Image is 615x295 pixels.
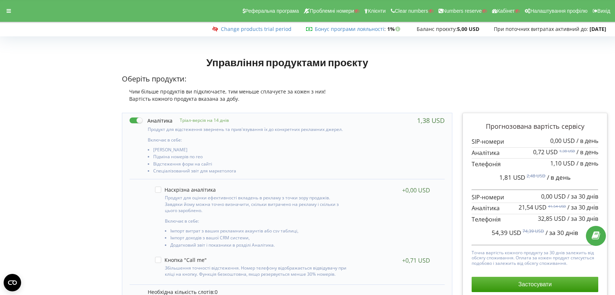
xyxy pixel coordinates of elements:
[170,228,348,235] li: Імпорт витрат з ваших рекламних акаунтів або csv таблиці,
[472,277,598,292] button: Застосувати
[172,117,229,123] p: Тріал-версія на 14 днів
[472,160,598,168] p: Телефонія
[368,8,386,14] span: Клієнти
[443,8,482,14] span: Numbers reserve
[576,148,598,156] span: / в день
[538,215,566,223] span: 32,85 USD
[550,159,575,167] span: 1,10 USD
[550,137,575,145] span: 0,00 USD
[130,117,172,124] label: Аналітика
[472,215,598,224] p: Телефонія
[122,88,452,95] div: Чим більше продуктів ви підключаєте, тим меньше сплачуєте за кожен з них!
[567,215,598,223] span: / за 30 днів
[155,257,207,263] label: Кнопка "Call me"
[165,195,348,213] p: Продукт для оцінки ефективності вкладень в рекламу з точки зору продажів. Завдяки йому можна точн...
[165,265,348,277] p: Збільшення точності відстеження. Номер телефону відображається відвідувачу при кліці на кнопку. Ф...
[530,8,587,14] span: Налаштування профілю
[533,148,558,156] span: 0,72 USD
[527,173,545,179] sup: 2,48 USD
[148,126,350,132] p: Продукт для відстеження звернень та прив'язування їх до конкретних рекламних джерел.
[170,235,348,242] li: Імпорт доходів з вашої CRM системи,
[395,8,428,14] span: Clear numbers
[472,248,598,266] p: Точна вартість кожного продукту за 30 днів залежить від обсягу споживання. Оплата за кожен продук...
[170,243,348,250] li: Додатковий звіт і показники в розділі Аналітика.
[567,192,598,200] span: / за 30 днів
[315,25,384,32] a: Бонус програми лояльності
[472,149,598,157] p: Аналітика
[492,228,521,237] span: 54,39 USD
[153,154,350,161] li: Підміна номерів по гео
[576,137,598,145] span: / в день
[523,228,544,234] sup: 74,39 USD
[548,204,566,209] sup: 41,54 USD
[499,173,525,182] span: 1,81 USD
[457,25,479,32] strong: 5,00 USD
[598,8,610,14] span: Вихід
[472,137,598,146] p: SIP-номери
[472,204,598,212] p: Аналітика
[576,159,598,167] span: / в день
[122,56,452,69] h1: Управління продуктами проєкту
[590,25,606,32] strong: [DATE]
[122,95,452,103] div: Вартість кожного продукта вказана за добу.
[153,147,350,154] li: [PERSON_NAME]
[310,8,354,14] span: Проблемні номери
[497,8,515,14] span: Кабінет
[567,203,598,211] span: / за 30 днів
[155,187,216,193] label: Наскрізна аналітика
[245,8,299,14] span: Реферальна програма
[387,25,402,32] strong: 1%
[559,148,575,154] sup: 1,38 USD
[153,168,350,175] li: Спеціалізований звіт для маркетолога
[148,137,350,143] p: Включає в себе:
[4,274,21,291] button: Open CMP widget
[221,25,291,32] a: Change products trial period
[417,25,457,32] span: Баланс проєкту:
[519,203,547,211] span: 21,54 USD
[122,74,452,84] p: Оберіть продукти:
[315,25,386,32] span: :
[417,117,445,124] div: 1,38 USD
[402,187,430,194] div: +0,00 USD
[472,122,598,131] p: Прогнозована вартість сервісу
[153,162,350,168] li: Відстеження форм на сайті
[472,193,598,202] p: SIP-номери
[402,257,430,264] div: +0,71 USD
[541,192,566,200] span: 0,00 USD
[545,228,578,237] span: / за 30 днів
[547,173,571,182] span: / в день
[165,218,348,224] p: Включає в себе:
[494,25,588,32] span: При поточних витратах активний до:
